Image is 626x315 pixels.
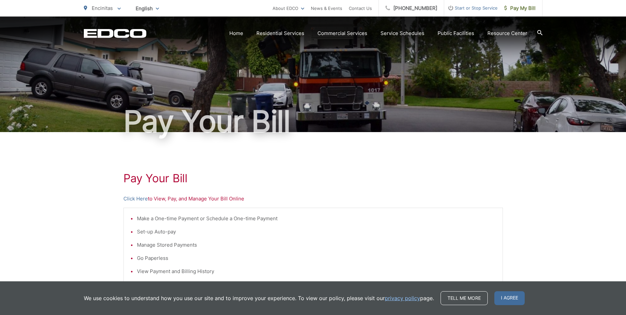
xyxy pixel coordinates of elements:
[441,291,488,305] a: Tell me more
[349,4,372,12] a: Contact Us
[256,29,304,37] a: Residential Services
[131,3,164,14] span: English
[385,294,420,302] a: privacy policy
[123,172,503,185] h1: Pay Your Bill
[123,195,148,203] a: Click Here
[494,291,525,305] span: I agree
[487,29,527,37] a: Resource Center
[137,228,496,236] li: Set-up Auto-pay
[84,29,147,38] a: EDCD logo. Return to the homepage.
[137,254,496,262] li: Go Paperless
[137,241,496,249] li: Manage Stored Payments
[123,195,503,203] p: to View, Pay, and Manage Your Bill Online
[273,4,304,12] a: About EDCO
[92,5,113,11] span: Encinitas
[84,105,543,138] h1: Pay Your Bill
[137,215,496,223] li: Make a One-time Payment or Schedule a One-time Payment
[317,29,367,37] a: Commercial Services
[311,4,342,12] a: News & Events
[380,29,424,37] a: Service Schedules
[504,4,536,12] span: Pay My Bill
[229,29,243,37] a: Home
[137,267,496,275] li: View Payment and Billing History
[84,294,434,302] p: We use cookies to understand how you use our site and to improve your experience. To view our pol...
[438,29,474,37] a: Public Facilities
